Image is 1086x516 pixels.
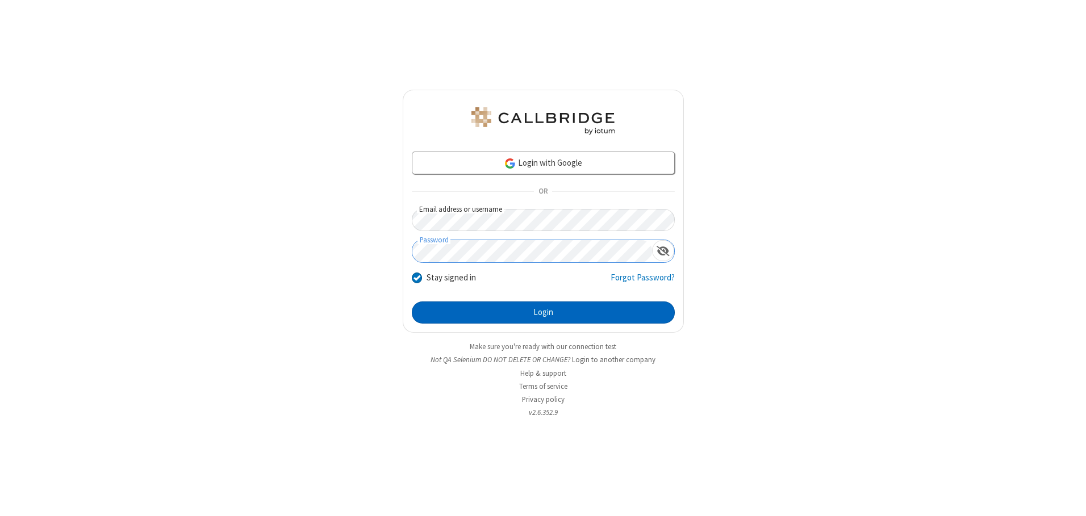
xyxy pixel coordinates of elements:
a: Login with Google [412,152,675,174]
img: QA Selenium DO NOT DELETE OR CHANGE [469,107,617,135]
button: Login [412,301,675,324]
a: Make sure you're ready with our connection test [470,342,616,351]
a: Privacy policy [522,395,565,404]
div: Show password [652,240,674,261]
li: v2.6.352.9 [403,407,684,418]
label: Stay signed in [427,271,476,284]
a: Forgot Password? [611,271,675,293]
li: Not QA Selenium DO NOT DELETE OR CHANGE? [403,354,684,365]
button: Login to another company [572,354,655,365]
img: google-icon.png [504,157,516,170]
input: Password [412,240,652,262]
a: Help & support [520,368,566,378]
span: OR [534,184,552,200]
input: Email address or username [412,209,675,231]
iframe: Chat [1058,486,1077,508]
a: Terms of service [519,381,567,391]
